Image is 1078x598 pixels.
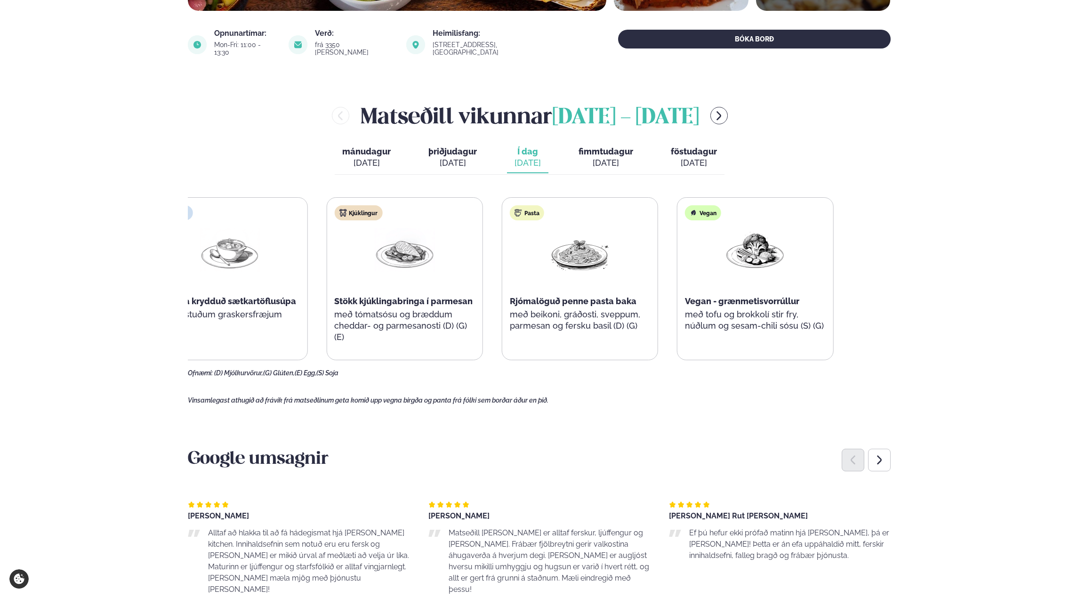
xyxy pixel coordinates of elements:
[579,157,633,169] div: [DATE]
[214,41,277,56] div: Mon-Fri: 11:00 - 13:30
[433,30,564,37] div: Heimilisfang:
[316,369,338,377] span: (S) Soja
[421,142,484,173] button: þriðjudagur [DATE]
[332,107,349,124] button: menu-btn-left
[159,296,296,306] span: Harissa krydduð sætkartöflusúpa
[550,228,610,272] img: Spagetti.png
[188,396,548,404] span: Vinsamlegast athugið að frávik frá matseðlinum geta komið upp vegna birgða og panta frá fólki sem...
[9,569,29,589] a: Cookie settings
[315,41,395,56] div: frá 3350 [PERSON_NAME]
[725,228,785,272] img: Vegan.png
[685,205,721,220] div: Vegan
[334,296,473,306] span: Stökk kjúklingabringa í parmesan
[689,527,891,561] p: Ef þú hefur ekki prófað matinn hjá [PERSON_NAME], þá er [PERSON_NAME]! Þetta er án efa uppáhaldið...
[433,41,564,56] div: [STREET_ADDRESS], [GEOGRAPHIC_DATA]
[428,157,477,169] div: [DATE]
[515,157,541,169] div: [DATE]
[335,142,398,173] button: mánudagur [DATE]
[515,209,522,217] img: pasta.svg
[433,47,564,58] a: link
[406,35,425,54] img: image alt
[334,309,475,343] p: með tómatsósu og bræddum cheddar- og parmesanosti (D) (G) (E)
[315,30,395,37] div: Verð:
[449,528,649,594] span: Matseðill [PERSON_NAME] er alltaf ferskur, ljúffengur og [PERSON_NAME]. Frábær fjölbreytni gerir ...
[685,296,799,306] span: Vegan - grænmetisvorrúllur
[428,146,477,156] span: þriðjudagur
[342,146,391,156] span: mánudagur
[663,142,724,173] button: föstudagur [DATE]
[510,205,544,220] div: Pasta
[334,205,382,220] div: Kjúklingur
[690,209,697,217] img: Vegan.svg
[188,35,207,54] img: image alt
[188,369,213,377] span: Ofnæmi:
[199,228,259,272] img: Soup.png
[159,205,193,220] div: Súpa
[579,146,633,156] span: fimmtudagur
[515,146,541,157] span: Í dag
[868,449,891,471] div: Next slide
[342,157,391,169] div: [DATE]
[375,228,435,272] img: Chicken-breast.png
[685,309,825,331] p: með tofu og brokkolí stir fry, núðlum og sesam-chili sósu (S) (G)
[188,512,410,520] div: [PERSON_NAME]
[571,142,641,173] button: fimmtudagur [DATE]
[552,107,699,128] span: [DATE] - [DATE]
[295,369,316,377] span: (E) Egg,
[842,449,864,471] div: Previous slide
[510,296,636,306] span: Rjómalöguð penne pasta baka
[263,369,295,377] span: (G) Glúten,
[214,30,277,37] div: Opnunartímar:
[669,512,891,520] div: [PERSON_NAME] Rut [PERSON_NAME]
[159,309,299,320] p: með ristuðum graskersfræjum
[510,309,650,331] p: með beikoni, gráðosti, sveppum, parmesan og fersku basil (D) (G)
[208,528,409,594] span: Alltaf að hlakka til að fá hádegismat hjá [PERSON_NAME] kitchen. Innihaldsefnin sem notuð eru eru...
[618,30,891,48] button: BÓKA BORÐ
[671,157,717,169] div: [DATE]
[710,107,728,124] button: menu-btn-right
[289,35,307,54] img: image alt
[507,142,548,173] button: Í dag [DATE]
[428,512,650,520] div: [PERSON_NAME]
[214,369,263,377] span: (D) Mjólkurvörur,
[339,209,346,217] img: chicken.svg
[671,146,717,156] span: föstudagur
[188,448,891,471] h3: Google umsagnir
[361,100,699,131] h2: Matseðill vikunnar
